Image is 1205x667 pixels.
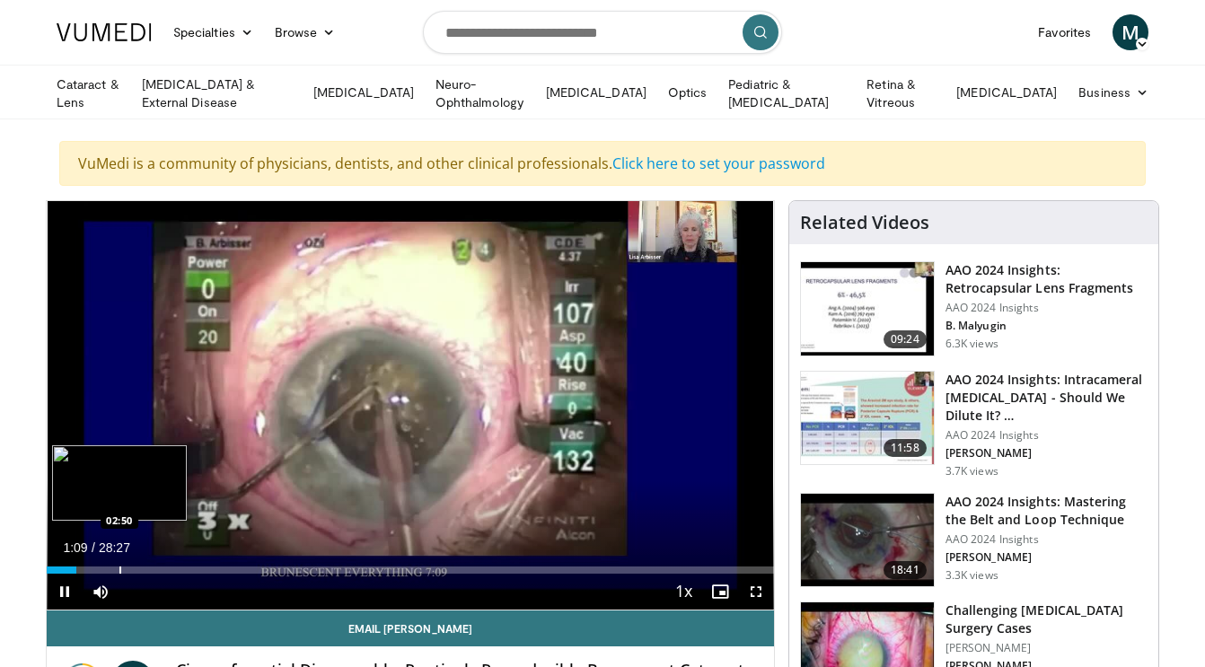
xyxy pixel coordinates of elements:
button: Fullscreen [738,574,774,610]
img: VuMedi Logo [57,23,152,41]
a: Favorites [1027,14,1102,50]
a: Pediatric & [MEDICAL_DATA] [717,75,856,111]
img: image.jpeg [52,445,187,521]
a: Cataract & Lens [46,75,131,111]
a: Neuro-Ophthalmology [425,75,535,111]
h3: Challenging [MEDICAL_DATA] Surgery Cases [946,601,1148,637]
span: 11:58 [884,439,927,457]
a: Business [1068,75,1159,110]
input: Search topics, interventions [423,11,782,54]
h3: AAO 2024 Insights: Retrocapsular Lens Fragments [946,261,1148,297]
img: 01f52a5c-6a53-4eb2-8a1d-dad0d168ea80.150x105_q85_crop-smart_upscale.jpg [801,262,934,355]
p: AAO 2024 Insights [946,428,1148,443]
button: Playback Rate [666,574,702,610]
p: 3.7K views [946,464,998,478]
button: Mute [83,574,119,610]
video-js: Video Player [47,201,774,610]
a: [MEDICAL_DATA] [303,75,425,110]
img: de733f49-b136-4bdc-9e00-4021288efeb7.150x105_q85_crop-smart_upscale.jpg [801,372,934,465]
a: 09:24 AAO 2024 Insights: Retrocapsular Lens Fragments AAO 2024 Insights B. Malyugin 6.3K views [800,261,1148,356]
a: Email [PERSON_NAME] [47,610,774,646]
h3: AAO 2024 Insights: Intracameral [MEDICAL_DATA] - Should We Dilute It? … [946,371,1148,425]
span: 18:41 [884,561,927,579]
a: Specialties [163,14,264,50]
a: 18:41 AAO 2024 Insights: Mastering the Belt and Loop Technique AAO 2024 Insights [PERSON_NAME] 3.... [800,493,1148,588]
p: [PERSON_NAME] [946,446,1148,461]
h3: AAO 2024 Insights: Mastering the Belt and Loop Technique [946,493,1148,529]
a: M [1113,14,1148,50]
a: Browse [264,14,347,50]
p: B. Malyugin [946,319,1148,333]
img: 22a3a3a3-03de-4b31-bd81-a17540334f4a.150x105_q85_crop-smart_upscale.jpg [801,494,934,587]
a: [MEDICAL_DATA] & External Disease [131,75,303,111]
p: [PERSON_NAME] [946,641,1148,655]
h4: Related Videos [800,212,929,233]
span: 09:24 [884,330,927,348]
a: [MEDICAL_DATA] [535,75,657,110]
p: [PERSON_NAME] [946,550,1148,565]
p: 3.3K views [946,568,998,583]
button: Enable picture-in-picture mode [702,574,738,610]
div: VuMedi is a community of physicians, dentists, and other clinical professionals. [59,141,1146,186]
p: AAO 2024 Insights [946,301,1148,315]
a: Click here to set your password [612,154,825,173]
a: [MEDICAL_DATA] [946,75,1068,110]
a: Retina & Vitreous [856,75,946,111]
span: 28:27 [99,540,130,555]
p: AAO 2024 Insights [946,532,1148,547]
button: Pause [47,574,83,610]
div: Progress Bar [47,566,774,574]
a: 11:58 AAO 2024 Insights: Intracameral [MEDICAL_DATA] - Should We Dilute It? … AAO 2024 Insights [... [800,371,1148,478]
a: Optics [657,75,717,110]
span: / [92,540,95,555]
p: 6.3K views [946,337,998,351]
span: 1:09 [63,540,87,555]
